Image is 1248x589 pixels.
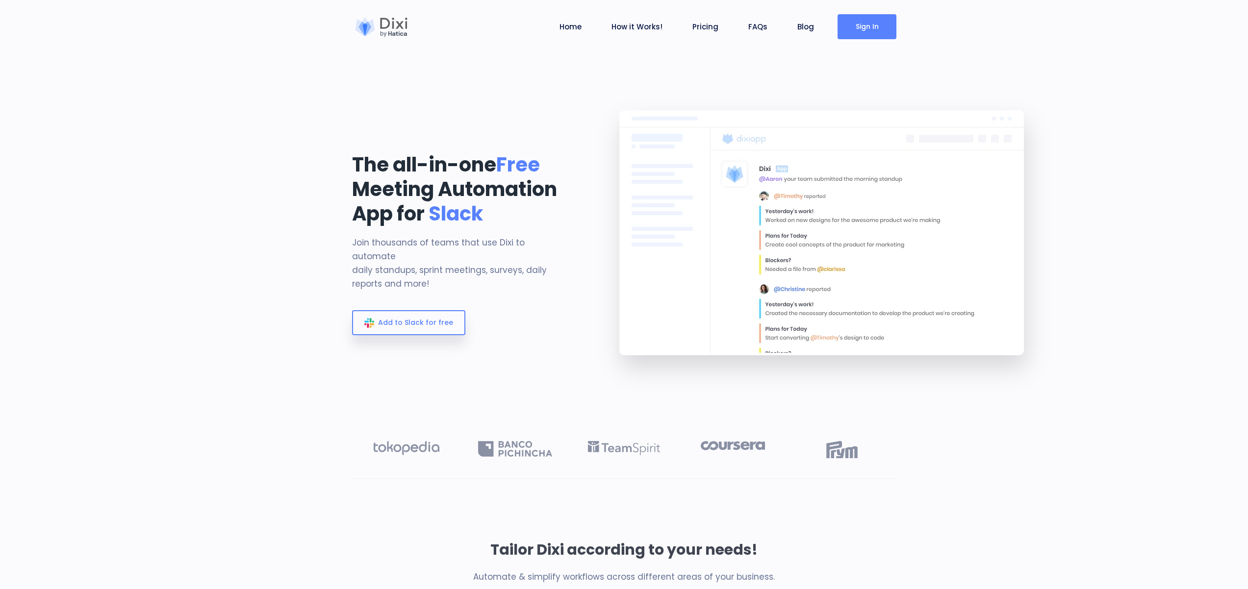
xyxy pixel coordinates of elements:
[688,21,722,32] a: Pricing
[352,310,465,335] a: Add to Slack for free
[838,14,896,39] a: Sign In
[259,569,990,584] p: Automate & simplify workflows across different areas of your business.
[585,86,1063,404] img: landing-banner
[793,21,818,32] a: Blog
[378,318,453,327] span: Add to Slack for free
[352,236,570,291] p: Join thousands of teams that use Dixi to automate daily standups, sprint meetings, surveys, daily...
[496,151,540,178] span: Free
[608,21,666,32] a: How it Works!
[429,200,483,227] span: Slack
[364,318,374,328] img: slack_icon_color.svg
[352,152,570,226] h1: The all-in-one Meeting Automation App for
[556,21,586,32] a: Home
[259,538,990,562] h2: Tailor Dixi according to your needs!
[744,21,771,32] a: FAQs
